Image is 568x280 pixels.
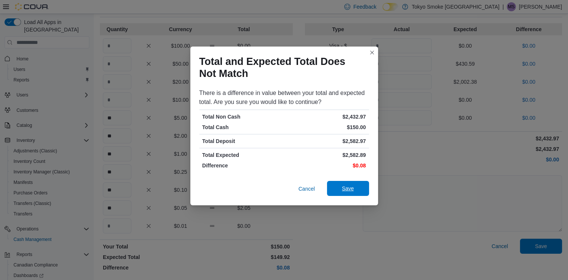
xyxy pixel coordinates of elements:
[342,185,354,192] span: Save
[286,113,366,120] p: $2,432.97
[286,137,366,145] p: $2,582.97
[202,137,283,145] p: Total Deposit
[298,185,315,193] span: Cancel
[286,162,366,169] p: $0.08
[286,151,366,159] p: $2,582.89
[202,162,283,169] p: Difference
[202,123,283,131] p: Total Cash
[368,48,377,57] button: Closes this modal window
[202,113,283,120] p: Total Non Cash
[295,181,318,196] button: Cancel
[327,181,369,196] button: Save
[202,151,283,159] p: Total Expected
[286,123,366,131] p: $150.00
[199,89,369,107] div: There is a difference in value between your total and expected total. Are you sure you would like...
[199,56,363,80] h1: Total and Expected Total Does Not Match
